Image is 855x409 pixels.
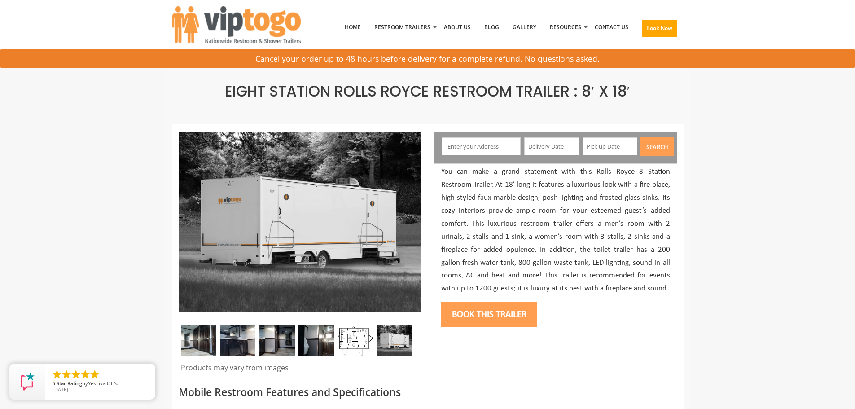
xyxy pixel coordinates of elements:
[89,369,100,380] li: 
[377,325,412,356] img: An image of 8 station shower outside view
[524,137,579,155] input: Delivery Date
[57,380,82,387] span: Star Rating
[88,380,118,387] span: Yeshiva Of S.
[642,20,677,37] button: Book Now
[478,4,506,51] a: Blog
[583,137,638,155] input: Pick up Date
[53,381,148,387] span: by
[172,6,301,43] img: VIPTOGO
[220,325,255,356] img: An Inside view of Eight station Rolls Royce with Two sinks and mirror
[640,137,674,156] button: Search
[506,4,543,51] a: Gallery
[179,132,421,312] img: An image of 8 station shower outside view
[635,4,684,56] a: Book Now
[80,369,91,380] li: 
[588,4,635,51] a: Contact Us
[225,81,630,102] span: Eight Station Rolls Royce Restroom Trailer : 8′ x 18′
[368,4,437,51] a: Restroom Trailers
[437,4,478,51] a: About Us
[298,325,334,356] img: Inside view of Eight Station Rolls Royce with Sinks and Urinal
[53,386,68,393] span: [DATE]
[259,325,295,356] img: Inside of Eight Station Rolls Royce trailer with doors and sinks
[18,373,36,391] img: Review Rating
[179,387,677,398] h3: Mobile Restroom Features and Specifications
[70,369,81,380] li: 
[441,302,537,327] button: Book this trailer
[179,363,421,378] div: Products may vary from images
[181,325,216,356] img: Rolls Royce 8 station trailer
[61,369,72,380] li: 
[442,137,521,155] input: Enter your Address
[819,373,855,409] button: Live Chat
[543,4,588,51] a: Resources
[441,166,670,295] p: You can make a grand statement with this Rolls Royce 8 Station Restroom Trailer. At 18’ long it f...
[338,4,368,51] a: Home
[53,380,55,387] span: 5
[338,325,373,356] img: Floor Plan of 8 station restroom with sink and toilet
[52,369,62,380] li: 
